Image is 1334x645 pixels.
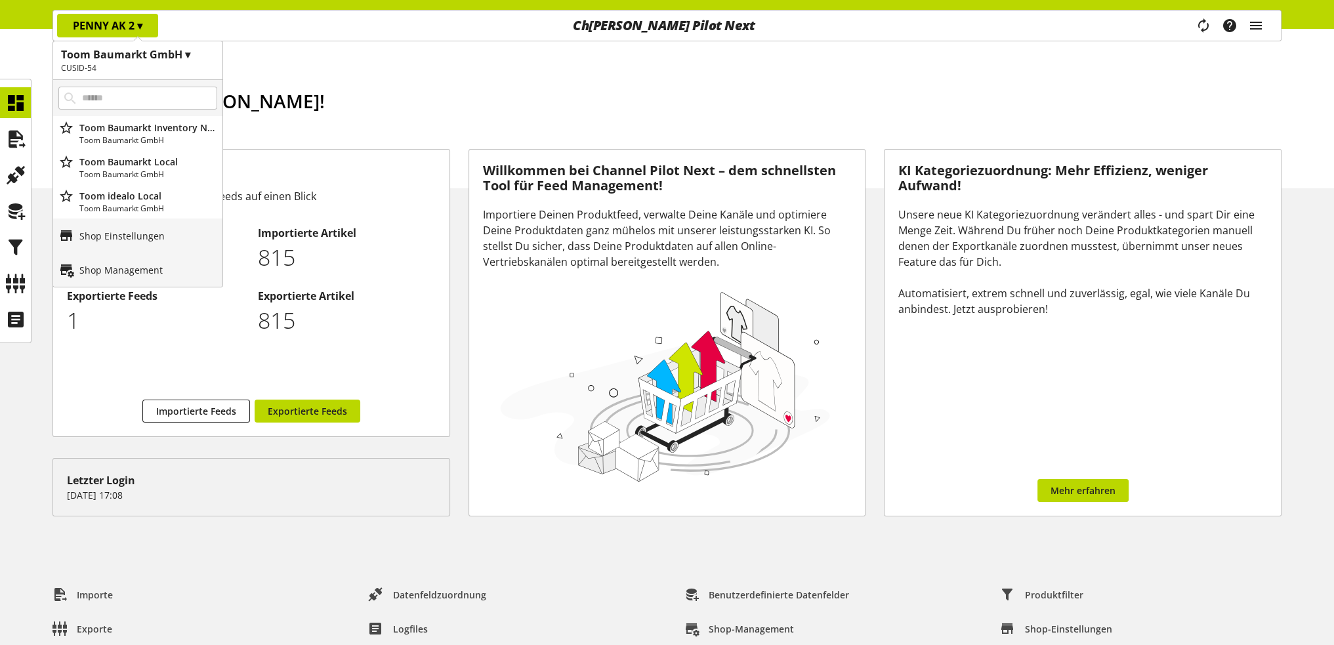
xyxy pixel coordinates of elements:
span: mbH [140,169,164,180]
span: Ba [102,203,112,214]
span: Exporte [77,622,112,636]
span: 815 [258,305,295,335]
span: 815 [258,242,295,272]
span: Shop-Einstellungen [1025,622,1112,636]
span: ▾ [137,18,142,33]
a: Shop Einstellungen [53,218,222,253]
span: hop [79,230,102,242]
a: Mehr erfahren [1037,479,1129,502]
span: G [140,169,146,180]
h2: CUSID-54 [61,62,215,74]
h2: Importierte Artikel [258,225,435,241]
span: S [79,230,85,242]
span: mbH [140,135,164,146]
a: Datenfeldzuordnung [358,583,497,606]
span: umarkt [102,203,138,214]
span: Ba [102,169,112,180]
a: Shop Management [53,253,222,287]
span: ocal [154,156,178,168]
p: 1 [67,304,244,337]
span: mbH [140,203,164,214]
span: umarkt [108,121,152,134]
h3: Willkommen bei Channel Pilot Next – dem schnellsten Tool für Feed Management! [483,163,852,193]
span: ocal [138,190,161,202]
span: Importierte Feeds [156,404,236,418]
p: [DATE] 17:08 [67,488,436,502]
span: T [79,203,84,214]
a: Exportierte Feeds [255,400,360,423]
span: Datenfeldzuordnung [393,588,486,602]
p: Toom Baumarkt Inventory New Attribute Alert [79,121,217,135]
span: Man [104,264,124,276]
span: G [140,135,146,146]
span: N [200,121,215,134]
span: T [79,156,85,168]
span: oom [79,203,100,214]
span: T [79,190,85,202]
p: 815 [258,241,435,274]
span: T [79,121,85,134]
a: Exporte [42,617,123,640]
span: Shop-Management [709,622,794,636]
span: T [79,135,84,146]
span: ENNY [73,18,109,33]
h2: Exportierte Feeds [67,288,244,304]
span: T [79,169,84,180]
div: Letzter Login [67,472,436,488]
a: Shop-Einstellungen [990,617,1123,640]
a: Logfiles [358,617,438,640]
span: hop [79,264,102,276]
p: Toom idealo Local [79,189,217,203]
a: Importe [42,583,123,606]
a: Produktfilter [990,583,1094,606]
span: id [108,190,116,202]
span: G [140,203,146,214]
span: Benutzerdefinierte Datenfelder [709,588,849,602]
div: Importiere Deinen Produktfeed, verwalte Deine Kanäle und optimiere Deine Produktdaten ganz mühelo... [483,207,852,270]
span: Logfiles [393,622,428,636]
span: oom [79,135,100,146]
span: agement [104,264,163,276]
h3: Feed-Übersicht [67,163,436,183]
span: Ba [108,121,119,134]
span: S [79,264,85,276]
span: umarkt [102,169,138,180]
h3: KI Kategoriezuordnung: Mehr Effizienz, weniger Aufwand! [898,163,1267,193]
span: ealo [108,190,135,202]
div: Unsere neue KI Kategoriezuordnung verändert alles - und spart Dir eine Menge Zeit. Während Du frü... [898,207,1267,317]
span: P [73,18,79,33]
h2: Exportierte Artikel [258,288,435,304]
span: AK 2 [73,18,135,33]
span: Ba [102,135,112,146]
span: oom [79,190,105,202]
span: Eins [104,230,123,242]
h1: Toom Baumarkt GmbH ▾ [61,47,215,62]
span: oom [79,169,100,180]
nav: main navigation [52,10,1282,41]
span: Importe [77,588,113,602]
p: 815 [258,304,435,337]
span: oom [79,121,105,134]
span: Produktfilter [1025,588,1083,602]
span: L [138,190,143,202]
span: umarkt [108,156,152,168]
a: Benutzerdefinierte Datenfelder [674,583,860,606]
span: oom [79,156,105,168]
div: Alle Informationen zu Deinen Feeds auf einen Blick [67,188,436,204]
span: Exportierte Feeds [268,404,347,418]
span: entory [154,121,198,134]
p: Toom Baumarkt Local [79,155,217,169]
span: Mehr erfahren [1051,484,1115,497]
span: L [154,156,159,168]
span: umarkt [102,135,138,146]
span: Inv [154,121,167,134]
a: Shop-Management [674,617,804,640]
a: Importierte Feeds [142,400,250,423]
h2: Heute ist der [DATE] [73,120,1282,136]
span: Ba [108,156,119,168]
img: 78e1b9dcff1e8392d83655fcfc870417.svg [496,286,835,486]
span: tellungen [104,230,165,242]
